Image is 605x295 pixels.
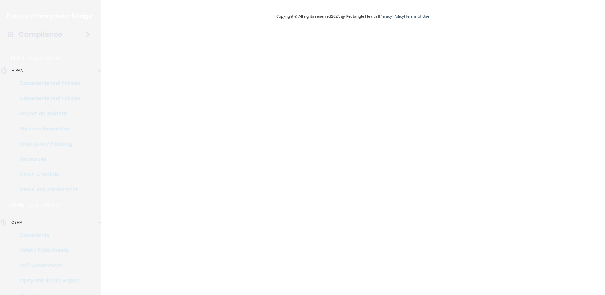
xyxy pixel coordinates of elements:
p: HIPAA Risk Assessment [4,186,90,193]
p: Injury and Illness Report [4,278,90,284]
p: Learn More! [28,54,61,62]
div: Copyright © All rights reserved 2025 @ Rectangle Health | | [237,6,468,27]
p: HIPAA Checklist [4,171,90,178]
p: OSHA [9,201,24,209]
p: HIPAA [9,54,25,62]
p: Self-Assessment [4,262,90,269]
p: OSHA [11,219,22,226]
h4: Compliance [18,30,62,39]
a: Terms of Use [405,14,429,19]
p: HIPAA [11,67,23,74]
img: PMB logo [7,10,93,22]
p: Report an Incident [4,110,90,117]
p: Documents and Policies [4,95,90,102]
a: Privacy Policy [379,14,404,19]
p: Safety Data Sheets [4,247,90,254]
p: Emergency Planning [4,141,90,147]
p: Learn More! [28,201,61,209]
p: Documents [4,232,90,238]
p: Business Associates [4,126,90,132]
p: Resources [4,156,90,162]
p: Documents and Policies [4,80,90,86]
